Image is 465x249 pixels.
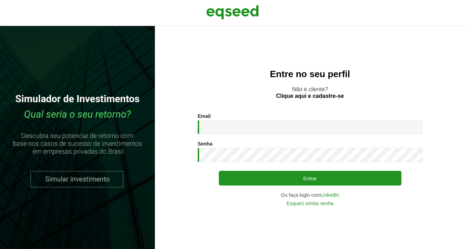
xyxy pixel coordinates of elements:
[198,141,212,146] label: Senha
[287,201,334,206] a: Esqueci minha senha
[198,114,211,119] label: Email
[198,193,423,197] div: Ou faça login com
[169,86,451,99] p: Não é cliente?
[276,93,344,99] a: Clique aqui e cadastre-se
[169,69,451,79] h2: Entre no seu perfil
[321,193,339,197] a: LinkedIn
[219,171,401,186] button: Entrar
[206,4,259,21] img: EqSeed Logo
